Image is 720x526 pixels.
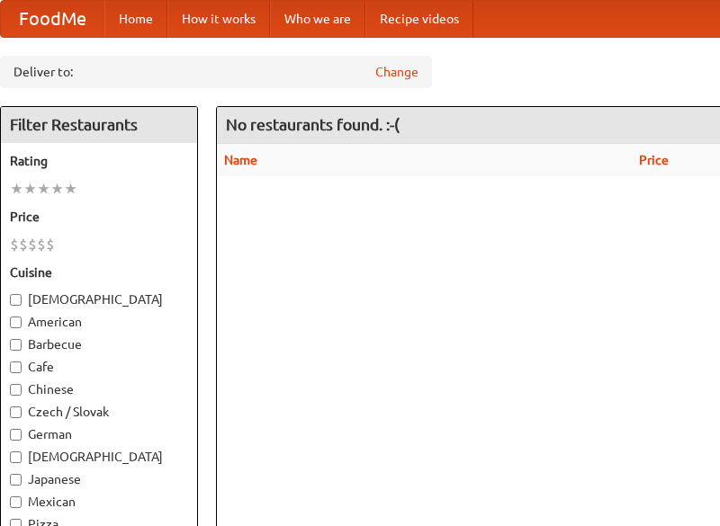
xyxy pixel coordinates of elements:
[10,290,188,308] label: [DEMOGRAPHIC_DATA]
[1,1,104,37] a: FoodMe
[10,474,22,486] input: Japanese
[639,153,669,167] a: Price
[10,339,22,351] input: Barbecue
[10,425,188,443] label: German
[10,380,188,398] label: Chinese
[10,316,22,328] input: American
[19,235,28,254] li: $
[10,294,22,306] input: [DEMOGRAPHIC_DATA]
[1,107,197,143] h4: Filter Restaurants
[10,335,188,353] label: Barbecue
[10,403,188,421] label: Czech / Slovak
[10,263,188,281] h5: Cuisine
[28,235,37,254] li: $
[23,179,37,199] li: ★
[270,1,365,37] a: Who we are
[10,235,19,254] li: $
[375,63,418,81] a: Change
[167,1,270,37] a: How it works
[10,496,22,508] input: Mexican
[10,361,22,373] input: Cafe
[10,313,188,331] label: American
[104,1,167,37] a: Home
[224,153,257,167] a: Name
[365,1,473,37] a: Recipe videos
[10,179,23,199] li: ★
[10,429,22,441] input: German
[10,208,188,226] h5: Price
[10,448,188,466] label: [DEMOGRAPHIC_DATA]
[37,235,46,254] li: $
[10,493,188,511] label: Mexican
[10,406,22,418] input: Czech / Slovak
[10,152,188,170] h5: Rating
[46,235,55,254] li: $
[226,116,400,133] ng-pluralize: No restaurants found. :-(
[10,384,22,396] input: Chinese
[10,470,188,488] label: Japanese
[10,451,22,463] input: [DEMOGRAPHIC_DATA]
[64,179,77,199] li: ★
[37,179,50,199] li: ★
[50,179,64,199] li: ★
[10,358,188,376] label: Cafe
